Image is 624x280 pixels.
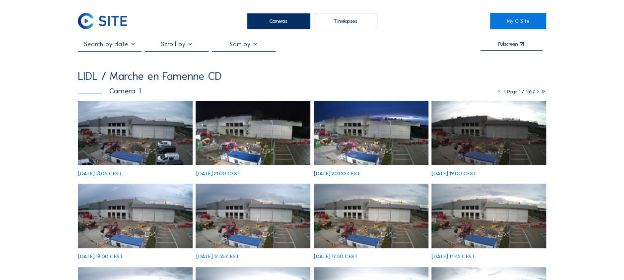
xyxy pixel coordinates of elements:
[507,88,535,95] span: Page 1 / 1567
[431,254,475,259] div: [DATE] 17:45 CEST
[196,254,239,259] div: [DATE] 17:55 CEST
[431,101,546,165] img: image_53374351
[78,171,122,176] div: [DATE] 13:06 CEST
[314,254,358,259] div: [DATE] 17:50 CEST
[247,13,310,29] div: Cameras
[78,254,123,259] div: [DATE] 18:00 CEST
[78,101,193,165] img: image_53390687
[78,71,222,82] div: LIDL / Marche en Famenne CD
[78,87,141,94] div: Camera 1
[196,184,310,248] img: image_53373786
[78,184,193,248] img: image_53373928
[78,41,141,48] input: Search by date 󰅀
[314,171,360,176] div: [DATE] 20:00 CEST
[196,171,240,176] div: [DATE] 21:00 CEST
[196,101,310,165] img: image_53375130
[314,13,377,29] div: Timelapses
[498,41,518,47] div: Fullscreen
[431,184,546,248] img: image_53373493
[490,13,546,29] a: My C-Site
[314,184,428,248] img: image_53373643
[78,13,127,29] img: C-SITE Logo
[314,101,428,165] img: image_53374736
[431,171,477,176] div: [DATE] 19:00 CEST
[78,13,134,29] a: C-SITE Logo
